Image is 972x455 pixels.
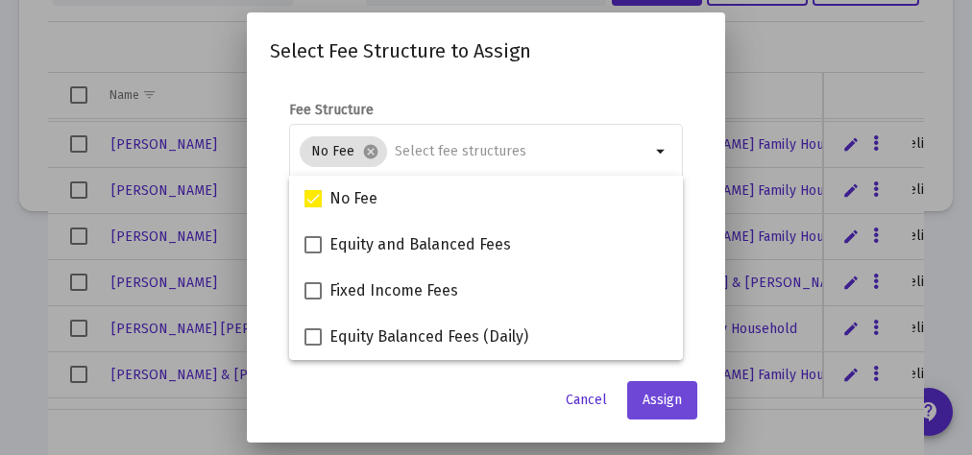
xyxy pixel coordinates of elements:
[329,279,458,302] span: Fixed Income Fees
[650,140,673,163] mat-icon: arrow_drop_down
[300,136,387,167] mat-chip: No Fee
[329,233,511,256] span: Equity and Balanced Fees
[550,381,622,419] button: Cancel
[362,143,379,160] mat-icon: cancel
[566,392,607,408] span: Cancel
[627,381,697,419] button: Assign
[395,144,650,159] input: Select fee structures
[329,325,528,348] span: Equity Balanced Fees (Daily)
[643,392,682,408] span: Assign
[270,36,702,66] h2: Select Fee Structure to Assign
[300,132,650,171] mat-chip-list: Selection
[289,102,374,118] label: Fee Structure
[329,187,377,210] span: No Fee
